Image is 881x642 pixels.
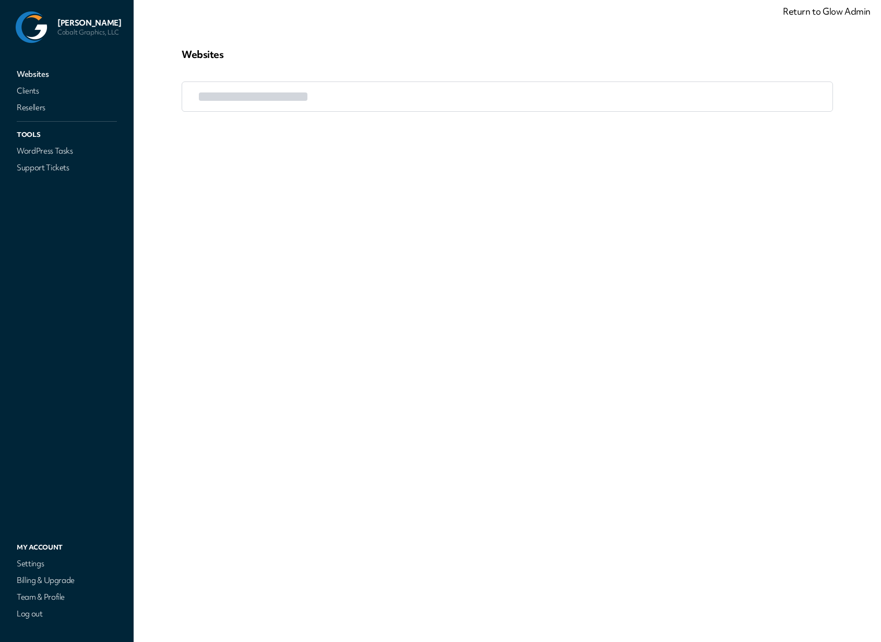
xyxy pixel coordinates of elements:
a: Team & Profile [15,590,119,604]
a: Billing & Upgrade [15,573,119,588]
a: Websites [15,67,119,81]
p: Cobalt Graphics, LLC [57,28,121,37]
a: Clients [15,84,119,98]
p: Websites [182,48,833,61]
a: Return to Glow Admin [783,5,871,17]
a: Settings [15,556,119,571]
p: Tools [15,128,119,142]
a: Resellers [15,100,119,115]
a: Support Tickets [15,160,119,175]
a: Log out [15,606,119,621]
a: WordPress Tasks [15,144,119,158]
p: My Account [15,541,119,554]
p: [PERSON_NAME] [57,18,121,28]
